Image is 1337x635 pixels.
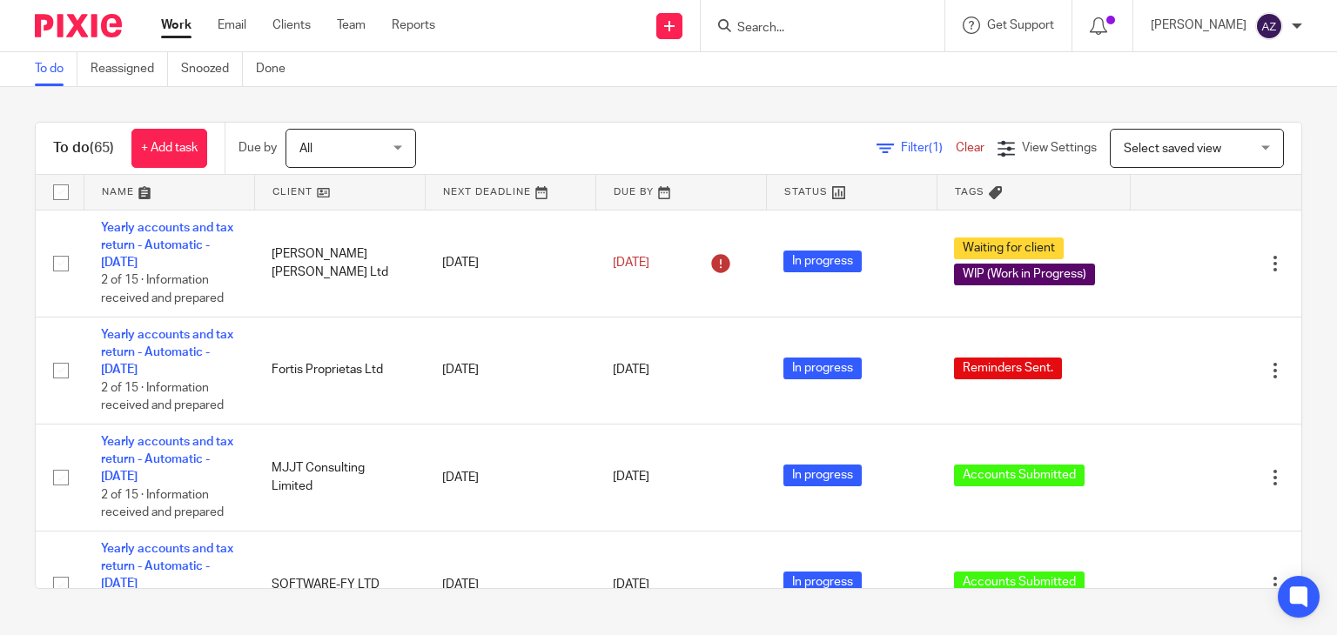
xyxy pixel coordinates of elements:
span: [DATE] [613,578,649,591]
td: [DATE] [425,210,595,317]
a: Yearly accounts and tax return - Automatic - [DATE] [101,329,233,377]
a: Yearly accounts and tax return - Automatic - [DATE] [101,543,233,591]
a: Clients [272,17,311,34]
a: Clear [956,142,984,154]
span: Waiting for client [954,237,1064,259]
a: Reports [392,17,435,34]
span: In progress [783,571,862,593]
a: Yearly accounts and tax return - Automatic - [DATE] [101,222,233,270]
a: Work [161,17,191,34]
span: 2 of 15 · Information received and prepared [101,382,224,412]
a: Done [256,52,299,86]
td: [DATE] [425,317,595,424]
h1: To do [53,139,114,157]
span: 2 of 15 · Information received and prepared [101,275,224,305]
span: (65) [90,141,114,155]
img: Pixie [35,14,122,37]
a: Reassigned [91,52,168,86]
td: MJJT Consulting Limited [254,424,425,531]
span: All [299,143,312,155]
span: In progress [783,358,862,379]
input: Search [736,21,892,37]
span: [DATE] [613,257,649,269]
span: Accounts Submitted [954,571,1085,593]
span: [DATE] [613,364,649,377]
span: In progress [783,251,862,272]
td: Fortis Proprietas Ltd [254,317,425,424]
td: [PERSON_NAME] [PERSON_NAME] Ltd [254,210,425,317]
span: Reminders Sent. [954,358,1062,379]
td: [DATE] [425,424,595,531]
a: Email [218,17,246,34]
span: Tags [955,187,984,197]
span: View Settings [1022,142,1097,154]
span: (1) [929,142,943,154]
span: 2 of 15 · Information received and prepared [101,489,224,519]
a: Team [337,17,366,34]
span: Select saved view [1124,143,1221,155]
span: WIP (Work in Progress) [954,264,1095,285]
span: [DATE] [613,471,649,484]
a: To do [35,52,77,86]
img: svg%3E [1255,12,1283,40]
span: Get Support [987,19,1054,31]
p: Due by [239,139,277,157]
a: Yearly accounts and tax return - Automatic - [DATE] [101,436,233,484]
a: Snoozed [181,52,243,86]
span: Filter [901,142,956,154]
a: + Add task [131,129,207,168]
p: [PERSON_NAME] [1151,17,1246,34]
span: In progress [783,465,862,486]
span: Accounts Submitted [954,465,1085,486]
